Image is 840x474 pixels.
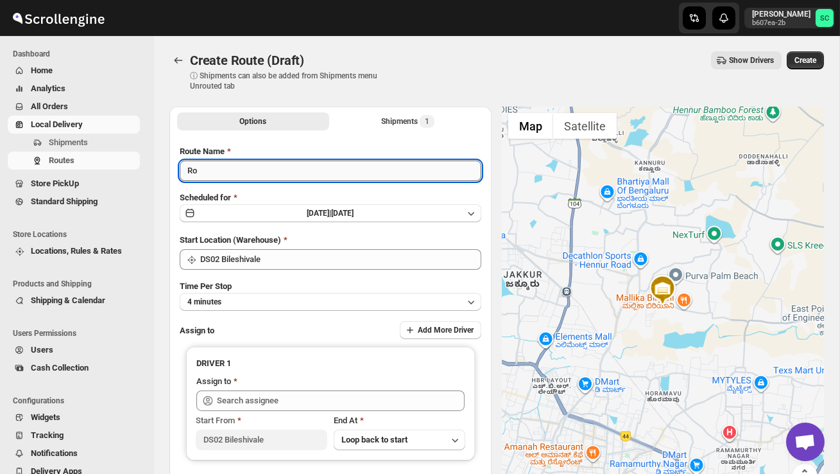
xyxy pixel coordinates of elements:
button: Locations, Rules & Rates [8,242,140,260]
span: Shipments [49,137,88,147]
button: Show street map [508,113,553,139]
button: Add More Driver [400,321,481,339]
button: Create [787,51,824,69]
span: Scheduled for [180,193,231,202]
button: Loop back to start [334,430,465,450]
button: All Route Options [177,112,329,130]
span: Shipping & Calendar [31,295,105,305]
button: Tracking [8,426,140,444]
button: Selected Shipments [332,112,484,130]
span: Show Drivers [729,55,774,66]
span: Options [240,116,267,127]
span: Start Location (Warehouse) [180,235,281,245]
button: Show satellite imagery [553,113,617,139]
input: Search assignee [217,391,465,411]
button: [DATE]|[DATE] [180,204,481,222]
div: End At [334,414,465,427]
button: Analytics [8,80,140,98]
span: Create Route (Draft) [190,53,304,68]
span: Store Locations [13,229,145,240]
button: Users [8,341,140,359]
h3: DRIVER 1 [196,357,465,370]
span: Loop back to start [341,435,407,444]
button: User menu [744,8,835,28]
span: Products and Shipping [13,279,145,289]
span: Assign to [180,326,214,335]
button: Shipments [8,134,140,152]
button: Show Drivers [711,51,782,69]
span: Local Delivery [31,119,83,129]
button: Routes [169,51,187,69]
span: Cash Collection [31,363,89,373]
div: Shipments [381,115,434,128]
span: Time Per Stop [180,281,232,291]
input: Eg: Bengaluru Route [180,161,481,181]
text: SC [820,14,829,22]
img: ScrollEngine [10,2,107,34]
span: [DATE] | [307,209,332,218]
button: All Orders [8,98,140,116]
span: Standard Shipping [31,197,98,206]
span: [DATE] [332,209,354,218]
span: Route Name [180,146,225,156]
div: Assign to [196,375,231,388]
button: Notifications [8,444,140,462]
button: Cash Collection [8,359,140,377]
input: Search location [200,249,481,270]
span: All Orders [31,101,68,111]
span: Tracking [31,430,64,440]
span: Users Permissions [13,328,145,338]
span: 1 [425,116,429,127]
span: Widgets [31,412,60,422]
p: [PERSON_NAME] [752,9,810,19]
span: Sanjay chetri [816,9,834,27]
span: Routes [49,155,74,165]
div: Open chat [786,423,825,461]
span: Locations, Rules & Rates [31,246,122,256]
span: Analytics [31,83,65,93]
button: Widgets [8,408,140,426]
span: Store PickUp [31,179,79,188]
span: Configurations [13,396,145,406]
button: Home [8,62,140,80]
span: Users [31,345,53,355]
p: ⓘ Shipments can also be added from Shipments menu Unrouted tab [190,71,392,91]
button: Shipping & Calendar [8,292,140,310]
button: 4 minutes [180,293,481,311]
span: Add More Driver [418,325,474,335]
span: 4 minutes [187,297,221,307]
span: Create [794,55,816,66]
span: Home [31,66,53,75]
span: Notifications [31,448,78,458]
span: Dashboard [13,49,145,59]
button: Routes [8,152,140,170]
p: b607ea-2b [752,19,810,27]
span: Start From [196,416,235,425]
